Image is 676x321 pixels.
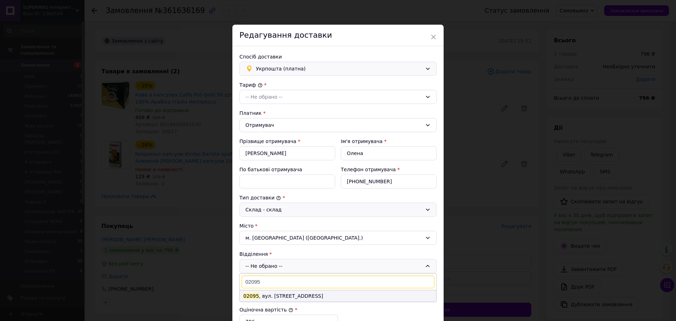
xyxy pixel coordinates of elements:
div: м. [GEOGRAPHIC_DATA] ([GEOGRAPHIC_DATA].) [239,231,437,245]
input: Знайти [242,276,434,288]
span: 02095 [243,293,259,299]
div: Тариф [239,81,437,88]
span: × [430,31,437,43]
label: Ім'я отримувача [341,138,383,144]
div: -- Не обрано -- [239,259,437,273]
div: Платник [239,110,437,117]
li: , вул. [STREET_ADDRESS] [240,290,436,302]
div: Редагування доставки [232,25,444,46]
span: Укрпошта (платна) [256,65,422,73]
div: Місто [239,222,437,229]
div: Спосіб доставки [239,53,437,60]
label: Прізвище отримувача [239,138,296,144]
div: Тип доставки [239,194,437,201]
div: Відділення [239,251,437,258]
label: Оціночна вартість [239,307,293,313]
input: +380 [341,174,437,189]
label: Телефон отримувача [341,167,396,172]
div: -- Не обрано -- [245,93,422,101]
div: Отримувач [245,121,422,129]
div: Склад - склад [245,206,422,214]
label: По батькові отримувача [239,167,302,172]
